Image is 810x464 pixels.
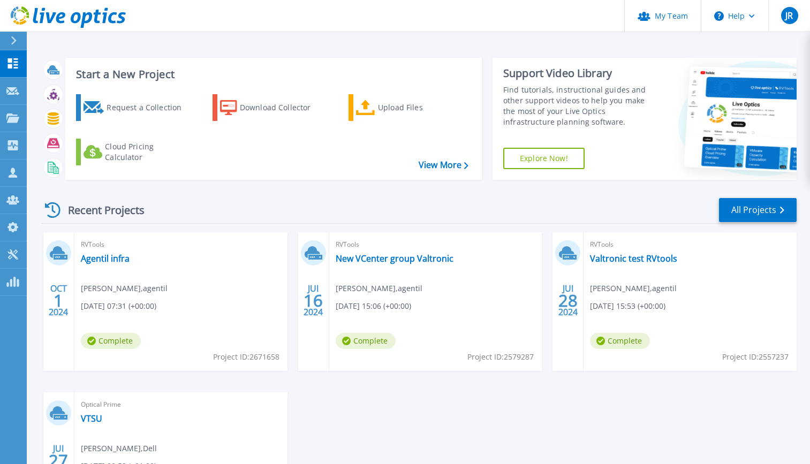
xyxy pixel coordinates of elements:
span: Optical Prime [81,399,281,410]
span: [DATE] 07:31 (+00:00) [81,300,156,312]
div: Download Collector [240,97,325,118]
span: Complete [590,333,650,349]
h3: Start a New Project [76,69,468,80]
a: New VCenter group Valtronic [336,253,453,264]
div: JUI 2024 [303,281,323,320]
div: Cloud Pricing Calculator [105,141,191,163]
a: View More [419,160,468,170]
div: Request a Collection [107,97,192,118]
span: Project ID: 2557237 [722,351,789,363]
span: [PERSON_NAME] , agentil [336,283,422,294]
span: RVTools [336,239,536,250]
div: Recent Projects [41,197,159,223]
div: Support Video Library [503,66,656,80]
span: RVTools [81,239,281,250]
a: All Projects [719,198,797,222]
div: OCT 2024 [48,281,69,320]
div: Upload Files [378,97,464,118]
span: 1 [54,296,63,305]
span: 28 [558,296,578,305]
a: VTSU [81,413,102,424]
span: Complete [336,333,396,349]
a: Cloud Pricing Calculator [76,139,195,165]
a: Download Collector [213,94,332,121]
a: Valtronic test RVtools [590,253,677,264]
div: JUI 2024 [558,281,578,320]
span: Project ID: 2671658 [213,351,279,363]
span: [PERSON_NAME] , Dell [81,443,157,454]
span: RVTools [590,239,790,250]
span: [DATE] 15:53 (+00:00) [590,300,665,312]
span: Project ID: 2579287 [467,351,534,363]
a: Agentil infra [81,253,130,264]
span: 16 [304,296,323,305]
div: Find tutorials, instructional guides and other support videos to help you make the most of your L... [503,85,656,127]
span: [DATE] 15:06 (+00:00) [336,300,411,312]
a: Upload Files [349,94,468,121]
span: [PERSON_NAME] , agentil [81,283,168,294]
span: JR [785,11,793,20]
a: Explore Now! [503,148,585,169]
span: Complete [81,333,141,349]
a: Request a Collection [76,94,195,121]
span: [PERSON_NAME] , agentil [590,283,677,294]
